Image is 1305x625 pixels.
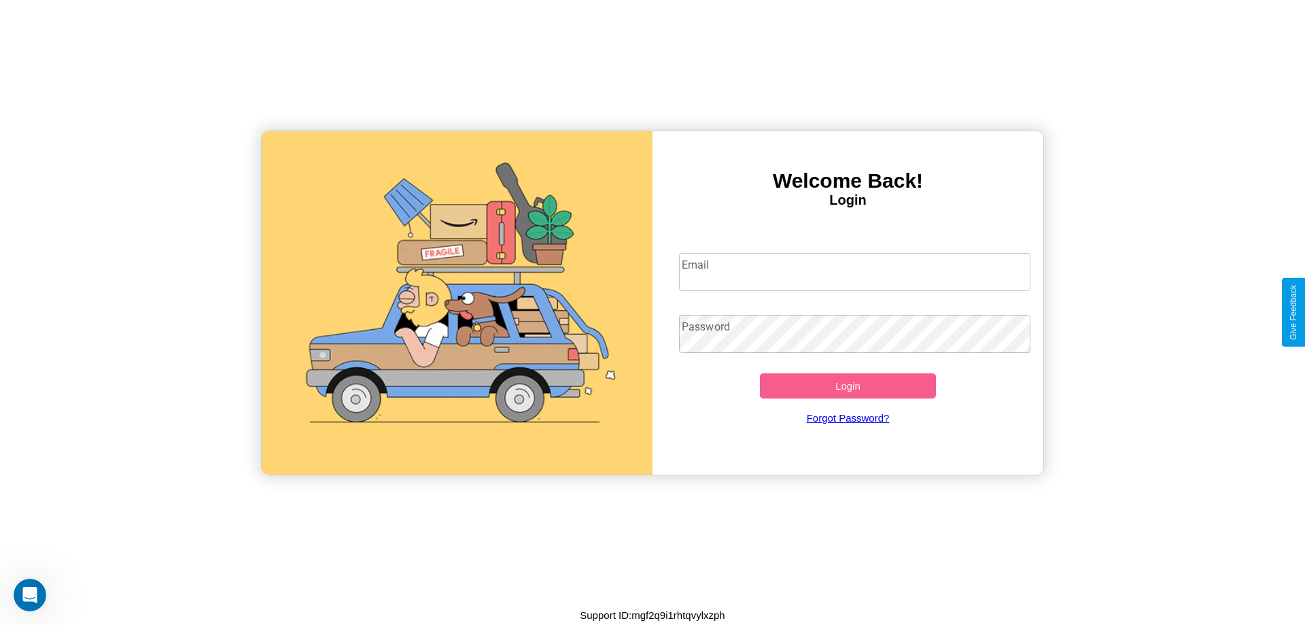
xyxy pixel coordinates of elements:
img: gif [262,131,652,475]
h3: Welcome Back! [652,169,1043,192]
p: Support ID: mgf2q9i1rhtqvylxzph [580,606,725,624]
button: Login [760,373,936,399]
iframe: Intercom live chat [14,579,46,611]
a: Forgot Password? [672,399,1024,437]
h4: Login [652,192,1043,208]
div: Give Feedback [1289,285,1298,340]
